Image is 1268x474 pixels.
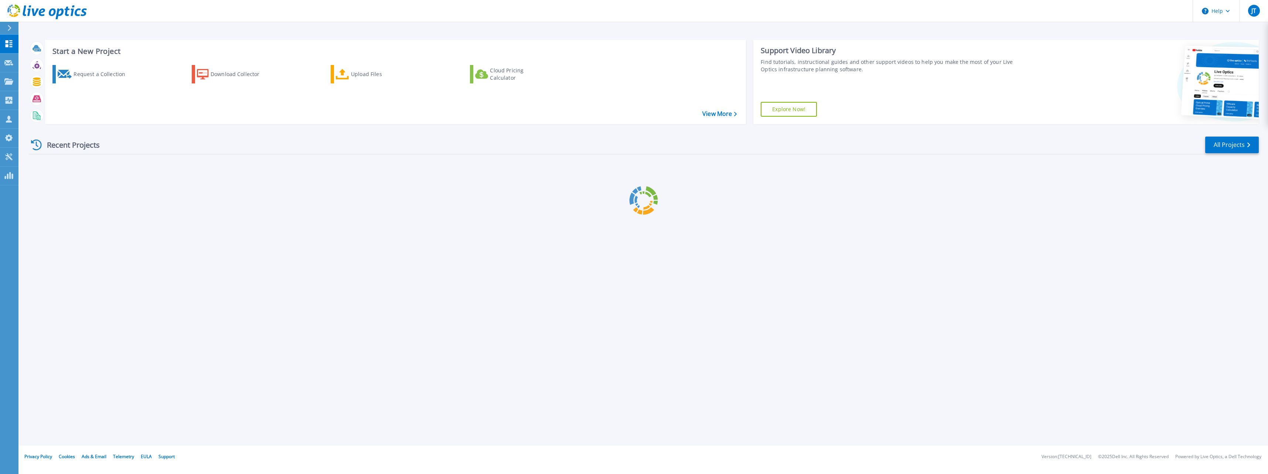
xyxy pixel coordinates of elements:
[74,67,133,82] div: Request a Collection
[761,102,817,117] a: Explore Now!
[1175,454,1261,459] li: Powered by Live Optics, a Dell Technology
[761,46,1025,55] div: Support Video Library
[192,65,274,83] a: Download Collector
[490,67,549,82] div: Cloud Pricing Calculator
[59,453,75,460] a: Cookies
[351,67,410,82] div: Upload Files
[1098,454,1169,459] li: © 2025 Dell Inc. All Rights Reserved
[113,453,134,460] a: Telemetry
[470,65,552,83] a: Cloud Pricing Calculator
[141,453,152,460] a: EULA
[1042,454,1091,459] li: Version: [TECHNICAL_ID]
[158,453,175,460] a: Support
[702,110,737,117] a: View More
[1251,8,1256,14] span: JT
[28,136,110,154] div: Recent Projects
[24,453,52,460] a: Privacy Policy
[52,47,736,55] h3: Start a New Project
[1205,137,1259,153] a: All Projects
[211,67,270,82] div: Download Collector
[52,65,135,83] a: Request a Collection
[82,453,106,460] a: Ads & Email
[331,65,413,83] a: Upload Files
[761,58,1025,73] div: Find tutorials, instructional guides and other support videos to help you make the most of your L...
